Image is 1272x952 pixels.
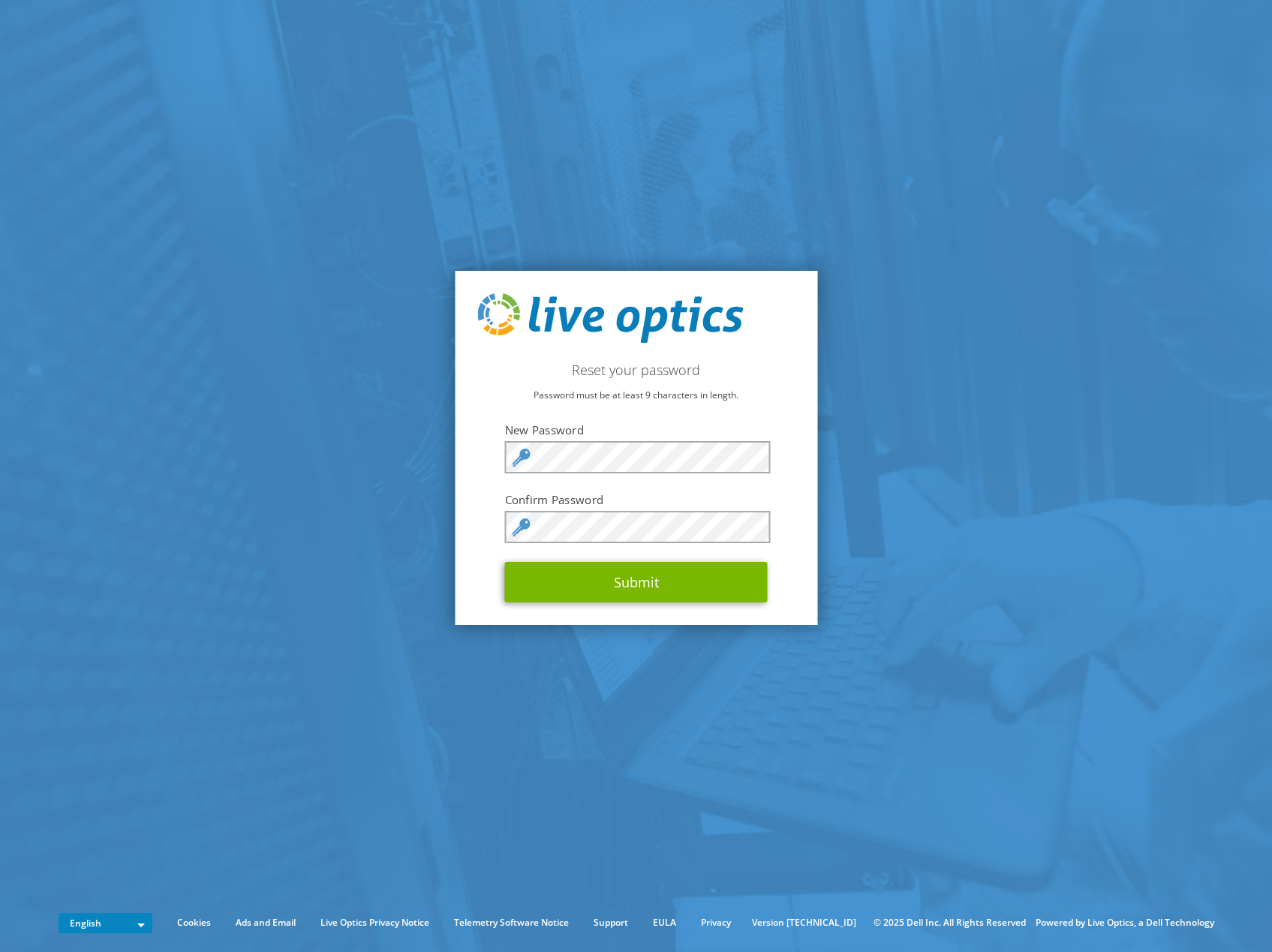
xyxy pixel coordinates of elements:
li: Version [TECHNICAL_ID] [744,914,864,931]
li: Powered by Live Optics, a Dell Technology [1036,914,1214,931]
a: EULA [642,914,687,931]
img: live_optics_svg.svg [477,293,743,343]
label: New Password [505,422,768,437]
p: Password must be at least 9 characters in length. [477,387,795,404]
a: Cookies [166,914,222,931]
a: Telemetry Software Notice [443,914,580,931]
a: Privacy [690,914,742,931]
a: Live Optics Privacy Notice [309,914,441,931]
button: Submit [505,562,768,602]
a: Ads and Email [224,914,307,931]
label: Confirm Password [505,492,768,507]
a: Support [582,914,639,931]
h2: Reset your password [477,362,795,378]
li: © 2025 Dell Inc. All Rights Reserved [866,914,1033,931]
